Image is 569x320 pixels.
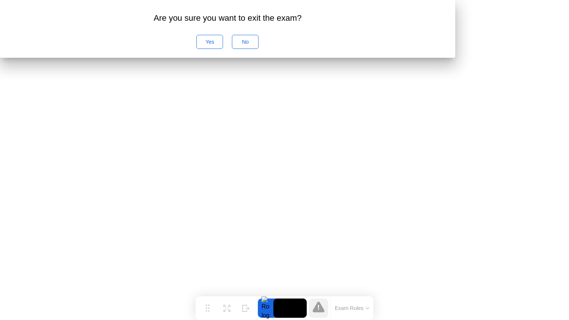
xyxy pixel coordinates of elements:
[333,305,372,311] button: Exam Rules
[196,35,223,49] button: Yes
[12,12,443,24] div: Are you sure you want to exit the exam?
[234,39,256,45] div: No
[199,39,220,45] div: Yes
[232,35,259,49] button: No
